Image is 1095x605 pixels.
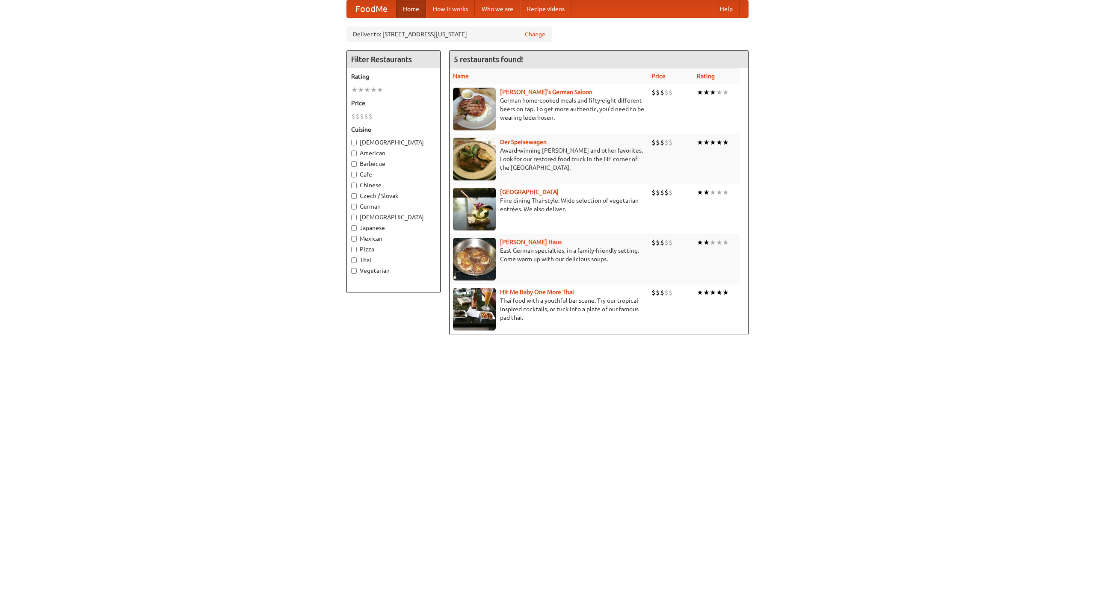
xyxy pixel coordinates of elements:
li: ★ [697,238,703,247]
a: Recipe videos [520,0,571,18]
li: $ [664,188,669,197]
input: Cafe [351,172,357,177]
li: $ [660,188,664,197]
li: ★ [710,138,716,147]
li: ★ [703,88,710,97]
li: $ [651,188,656,197]
li: $ [355,112,360,121]
li: $ [660,88,664,97]
a: How it works [426,0,475,18]
li: ★ [710,88,716,97]
li: $ [669,88,673,97]
li: $ [660,238,664,247]
a: Price [651,73,666,80]
p: German home-cooked meals and fifty-eight different beers on tap. To get more authentic, you'd nee... [453,96,645,122]
li: $ [669,188,673,197]
label: German [351,202,436,211]
a: [GEOGRAPHIC_DATA] [500,189,559,195]
li: $ [660,138,664,147]
li: $ [364,112,368,121]
img: esthers.jpg [453,88,496,130]
li: $ [651,138,656,147]
li: $ [664,88,669,97]
label: Barbecue [351,159,436,168]
li: ★ [377,85,383,94]
a: Change [525,30,545,38]
img: kohlhaus.jpg [453,238,496,280]
p: Award-winning [PERSON_NAME] and other favorites. Look for our restored food truck in the NE corne... [453,146,645,172]
a: Rating [697,73,715,80]
label: Pizza [351,245,436,254]
li: $ [660,288,664,297]
li: ★ [364,85,370,94]
label: Thai [351,256,436,264]
a: [PERSON_NAME]'s German Saloon [500,89,592,95]
li: ★ [716,188,722,197]
li: $ [669,138,673,147]
h5: Cuisine [351,125,436,134]
a: [PERSON_NAME] Haus [500,239,562,245]
li: ★ [358,85,364,94]
input: American [351,151,357,156]
li: ★ [697,188,703,197]
label: Vegetarian [351,266,436,275]
input: Vegetarian [351,268,357,274]
li: ★ [710,238,716,247]
li: $ [669,238,673,247]
h4: Filter Restaurants [347,51,440,68]
a: Who we are [475,0,520,18]
li: ★ [710,188,716,197]
li: ★ [722,238,729,247]
li: $ [664,288,669,297]
label: Japanese [351,224,436,232]
li: $ [651,288,656,297]
a: Name [453,73,469,80]
li: ★ [722,138,729,147]
label: [DEMOGRAPHIC_DATA] [351,138,436,147]
input: Chinese [351,183,357,188]
input: Barbecue [351,161,357,167]
input: Czech / Slovak [351,193,357,199]
label: Mexican [351,234,436,243]
li: ★ [716,238,722,247]
input: [DEMOGRAPHIC_DATA] [351,140,357,145]
li: ★ [370,85,377,94]
li: $ [368,112,373,121]
li: ★ [716,288,722,297]
input: Mexican [351,236,357,242]
li: $ [651,238,656,247]
li: ★ [697,88,703,97]
li: $ [664,238,669,247]
a: Help [713,0,740,18]
img: babythai.jpg [453,288,496,331]
li: $ [651,88,656,97]
li: $ [351,112,355,121]
li: ★ [716,138,722,147]
img: satay.jpg [453,188,496,230]
div: Deliver to: [STREET_ADDRESS][US_STATE] [346,27,552,42]
li: ★ [710,288,716,297]
li: ★ [716,88,722,97]
li: ★ [703,188,710,197]
label: Czech / Slovak [351,192,436,200]
label: American [351,149,436,157]
label: Cafe [351,170,436,179]
li: ★ [697,288,703,297]
li: $ [669,288,673,297]
input: Pizza [351,247,357,252]
li: $ [656,288,660,297]
b: Der Speisewagen [500,139,547,145]
label: Chinese [351,181,436,189]
li: ★ [703,288,710,297]
li: ★ [703,238,710,247]
h5: Price [351,99,436,107]
p: East German specialties, in a family-friendly setting. Come warm up with our delicious soups. [453,246,645,263]
li: $ [664,138,669,147]
li: $ [656,138,660,147]
li: ★ [722,188,729,197]
img: speisewagen.jpg [453,138,496,180]
a: Home [396,0,426,18]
